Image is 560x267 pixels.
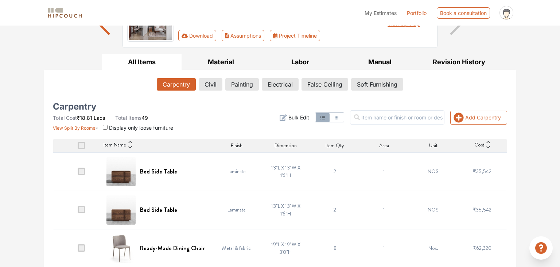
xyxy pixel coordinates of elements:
button: Assumptions [222,30,264,41]
img: Bed Side Table [106,157,136,186]
div: First group [178,30,326,41]
span: ₹35,542 [473,206,491,213]
span: Finish [231,142,242,149]
span: Unit [429,142,437,149]
td: NOS [409,191,458,229]
button: Painting [225,78,259,91]
button: Labor [261,54,340,70]
button: Electrical [262,78,299,91]
td: Laminate [212,152,261,191]
td: 2 [310,152,359,191]
button: Manual [340,54,420,70]
span: Dimension [275,142,297,149]
button: Material [182,54,261,70]
td: 1'3"L X 1'3"W X 1'6"H [261,152,310,191]
td: 2 [310,191,359,229]
span: Item Qty [326,142,344,149]
img: Bed Side Table [106,195,136,225]
button: Carpentry [157,78,196,91]
button: All Items [102,54,182,70]
button: Download [178,30,217,41]
a: Portfolio [407,9,427,17]
span: Display only loose furniture [109,125,173,131]
td: 1'3"L X 1'3"W X 1'6"H [261,191,310,229]
td: Laminate [212,191,261,229]
span: Cost [474,141,484,150]
span: ₹62,320 [473,244,491,252]
h6: Ready-Made Dining Chair [140,245,205,252]
h6: Bed Side Table [140,206,177,213]
button: Soft Furnishing [351,78,403,91]
button: False Ceiling [302,78,348,91]
h6: Bed Side Table [140,168,177,175]
button: Civil [199,78,222,91]
span: My Estimates [365,10,397,16]
button: Add Carpentry [450,111,507,125]
span: Bulk Edit [288,114,309,121]
input: Item name or finish or room or description [350,110,444,125]
button: Revision History [419,54,499,70]
div: Book a consultation [437,7,490,19]
span: ₹35,542 [473,168,491,175]
button: Project Timeline [270,30,320,41]
img: Ready-Made Dining Chair [106,234,136,263]
div: Toolbar with button groups [178,30,379,41]
button: Bulk Edit [280,114,309,121]
span: View Split Up [388,21,420,27]
td: NOS [409,152,458,191]
li: 49 [115,114,148,122]
td: 1 [359,191,409,229]
span: Area [379,142,389,149]
td: 1 [359,152,409,191]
